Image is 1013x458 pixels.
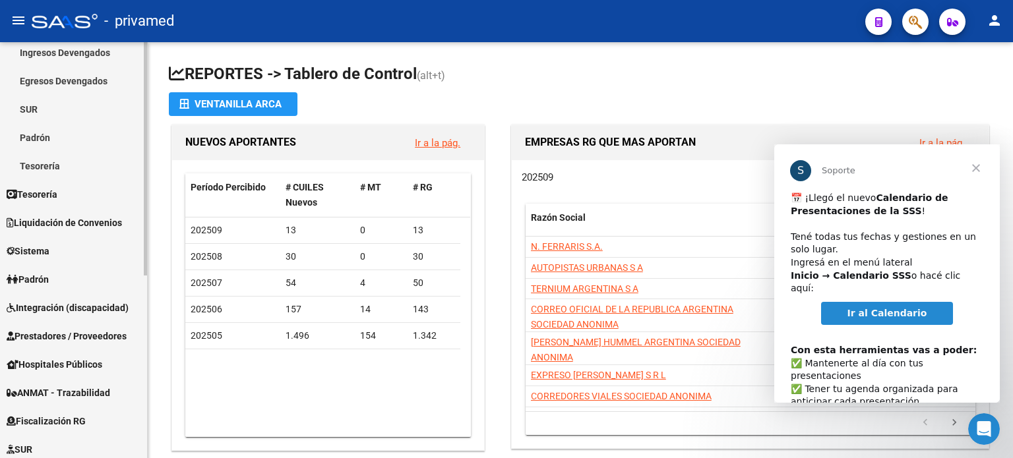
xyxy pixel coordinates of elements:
[7,215,122,230] span: Liquidación de Convenios
[169,92,297,116] button: Ventanilla ARCA
[413,328,455,343] div: 1.342
[7,301,129,315] span: Integración (discapacidad)
[526,204,774,247] datatable-header-cell: Razón Social
[191,182,266,192] span: Período Percibido
[968,413,1000,445] iframe: Intercom live chat
[355,173,408,217] datatable-header-cell: # MT
[7,357,102,372] span: Hospitales Públicos
[525,136,696,148] span: EMPRESAS RG QUE MAS APORTAN
[531,241,603,252] span: N. FERRARIS S.A.
[360,223,402,238] div: 0
[919,137,965,149] a: Ir a la pág.
[531,337,741,362] span: [PERSON_NAME] HUMMEL ARGENTINA SOCIEDAD ANONIMA
[531,212,586,223] span: Razón Social
[413,182,433,192] span: # RG
[286,223,350,238] div: 13
[774,144,1000,403] iframe: Intercom live chat mensaje
[185,136,296,148] span: NUEVOS APORTANTES
[531,304,733,329] span: CORREO OFICIAL DE LA REPUBLICA ARGENTINA SOCIEDAD ANONIMA
[7,272,49,287] span: Padrón
[7,329,127,343] span: Prestadores / Proveedores
[408,173,460,217] datatable-header-cell: # RG
[11,13,26,28] mat-icon: menu
[7,187,57,202] span: Tesorería
[191,304,222,314] span: 202506
[360,302,402,317] div: 14
[913,416,938,430] a: go to previous page
[191,330,222,341] span: 202505
[286,182,324,208] span: # CUILES Nuevos
[16,186,209,355] div: ​✅ Mantenerte al día con tus presentaciones ✅ Tener tu agenda organizada para anticipar cada pres...
[413,302,455,317] div: 143
[185,173,280,217] datatable-header-cell: Período Percibido
[531,370,666,380] span: EXPRESO [PERSON_NAME] S R L
[404,130,471,155] button: Ir a la pág.
[286,249,350,264] div: 30
[191,225,222,235] span: 202509
[7,414,86,428] span: Fiscalización RG
[413,249,455,264] div: 30
[909,130,975,155] button: Ir a la pág.
[942,416,967,430] a: go to next page
[360,328,402,343] div: 154
[413,223,455,238] div: 13
[360,275,402,291] div: 4
[179,92,287,116] div: Ventanilla ARCA
[280,173,355,217] datatable-header-cell: # CUILES Nuevos
[7,244,49,258] span: Sistema
[417,69,445,82] span: (alt+t)
[360,249,402,264] div: 0
[286,302,350,317] div: 157
[191,251,222,262] span: 202508
[169,63,992,86] h1: REPORTES -> Tablero de Control
[413,275,455,291] div: 50
[286,328,350,343] div: 1.496
[987,13,1002,28] mat-icon: person
[16,200,202,211] b: Con esta herramientas vas a poder:
[104,7,174,36] span: - privamed
[415,137,460,149] a: Ir a la pág.
[531,262,643,273] span: AUTOPISTAS URBANAS S A
[531,391,712,401] span: CORREDORES VIALES SOCIEDAD ANONIMA
[531,283,638,294] span: TERNIUM ARGENTINA S A
[360,182,381,192] span: # MT
[191,277,222,288] span: 202507
[286,275,350,291] div: 54
[522,171,553,183] span: 202509
[7,442,32,457] span: SUR
[7,386,110,400] span: ANMAT - Trazabilidad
